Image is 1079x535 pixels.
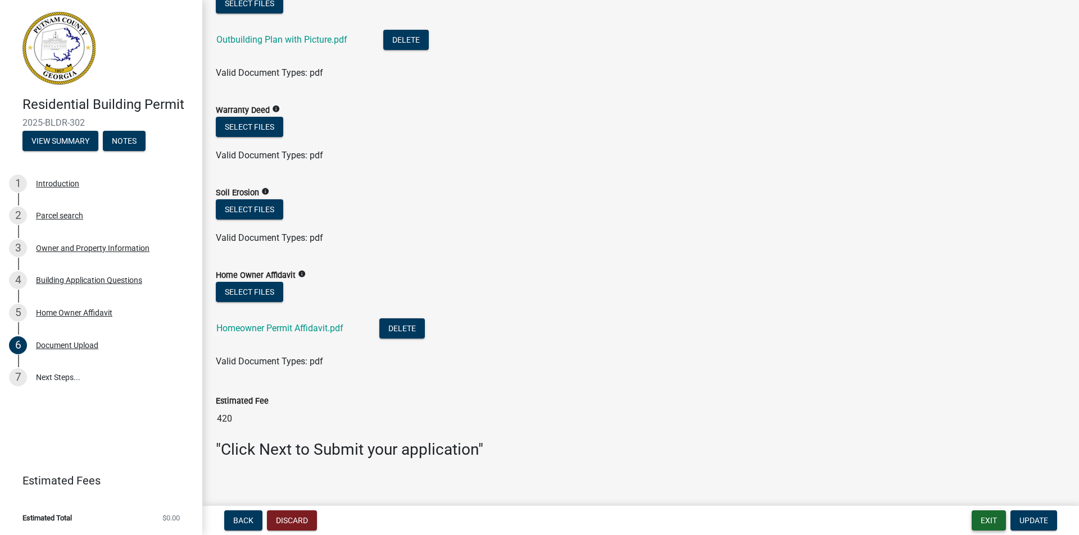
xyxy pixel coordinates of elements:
[216,189,259,197] label: Soil Erosion
[216,232,323,243] span: Valid Document Types: pdf
[9,469,184,492] a: Estimated Fees
[216,272,296,280] label: Home Owner Affidavit
[379,318,425,339] button: Delete
[36,276,142,284] div: Building Application Questions
[267,510,317,531] button: Discard
[22,137,98,146] wm-modal-confirm: Summary
[224,510,262,531] button: Back
[216,107,270,115] label: Warranty Deed
[162,514,180,522] span: $0.00
[22,12,96,85] img: Putnam County, Georgia
[216,440,1066,459] h3: "Click Next to Submit your application"
[9,304,27,322] div: 5
[36,244,149,252] div: Owner and Property Information
[103,137,146,146] wm-modal-confirm: Notes
[22,117,180,128] span: 2025-BLDR-302
[298,270,306,278] i: info
[9,207,27,225] div: 2
[36,212,83,220] div: Parcel search
[1010,510,1057,531] button: Update
[216,397,269,405] label: Estimated Fee
[22,97,193,113] h4: Residential Building Permit
[261,188,269,195] i: info
[36,180,79,188] div: Introduction
[9,271,27,289] div: 4
[36,309,112,317] div: Home Owner Affidavit
[216,282,283,302] button: Select files
[216,150,323,161] span: Valid Document Types: pdf
[972,510,1006,531] button: Exit
[36,341,98,349] div: Document Upload
[216,34,347,45] a: Outbuilding Plan with Picture.pdf
[9,336,27,354] div: 6
[1019,516,1048,525] span: Update
[9,239,27,257] div: 3
[216,199,283,220] button: Select files
[9,175,27,193] div: 1
[9,368,27,386] div: 7
[233,516,253,525] span: Back
[216,356,323,367] span: Valid Document Types: pdf
[383,35,429,46] wm-modal-confirm: Delete Document
[272,105,280,113] i: info
[22,514,72,522] span: Estimated Total
[103,131,146,151] button: Notes
[379,324,425,335] wm-modal-confirm: Delete Document
[383,30,429,50] button: Delete
[216,323,343,333] a: Homeowner Permit Affidavit.pdf
[216,67,323,78] span: Valid Document Types: pdf
[22,131,98,151] button: View Summary
[216,117,283,137] button: Select files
